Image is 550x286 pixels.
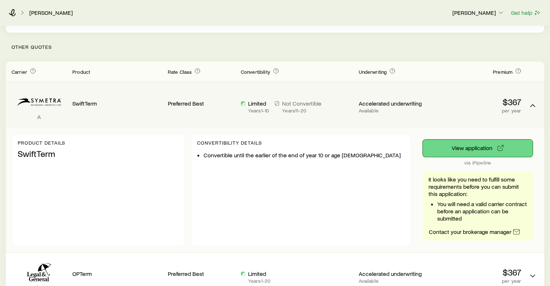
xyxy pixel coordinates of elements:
[168,100,235,107] p: Preferred Best
[431,267,521,277] p: $367
[204,151,405,159] li: Convertible until the earlier of the end of year 10 or age [DEMOGRAPHIC_DATA]
[282,100,321,107] p: Not Convertible
[168,69,192,75] span: Rate Class
[248,100,269,107] p: Limited
[358,108,426,114] p: Available
[493,69,512,75] span: Premium
[72,69,90,75] span: Product
[72,100,162,107] p: SwiftTerm
[248,270,270,277] p: Limited
[12,113,67,120] p: A
[358,100,426,107] p: Accelerated underwriting
[29,9,73,16] a: [PERSON_NAME]
[431,278,521,284] p: per year
[6,33,544,61] p: Other Quotes
[197,140,405,146] p: Convertibility Details
[429,176,527,197] p: It looks like you need to fulfill some requirements before you can submit this application:
[423,160,533,166] p: via iPipeline
[248,278,270,284] p: Years 1 - 20
[358,278,426,284] p: Available
[241,69,270,75] span: Convertibility
[168,270,235,277] p: Preferred Best
[452,9,505,17] button: [PERSON_NAME]
[429,228,520,236] a: Contact your brokerage manager
[511,9,541,17] button: Get help
[12,69,27,75] span: Carrier
[452,9,504,16] p: [PERSON_NAME]
[248,108,269,114] p: Years 1 - 10
[431,108,521,114] p: per year
[18,140,179,146] p: Product details
[18,149,179,159] p: SwiftTerm
[431,97,521,107] p: $367
[423,140,533,157] button: via iPipeline
[358,270,426,277] p: Accelerated underwriting
[282,108,321,114] p: Years 11 - 20
[437,200,527,222] li: You will need a valid carrier contract before an application can be submitted
[72,270,162,277] p: OPTerm
[358,69,387,75] span: Underwriting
